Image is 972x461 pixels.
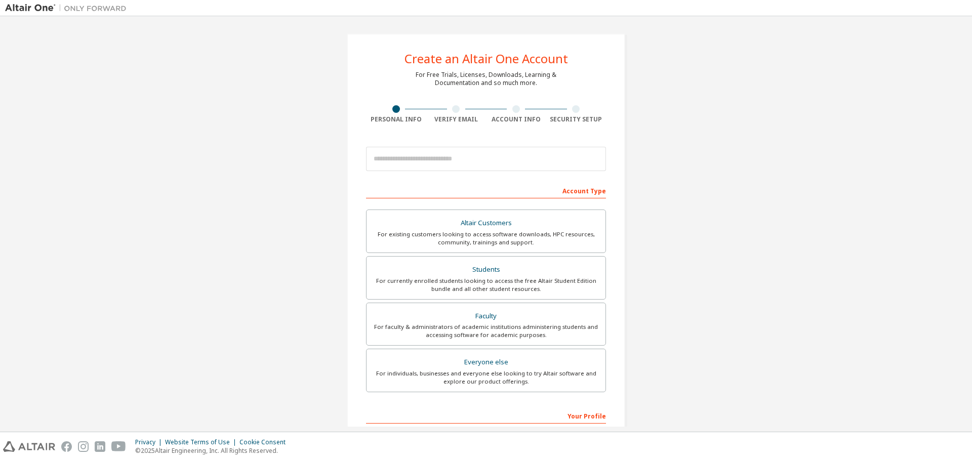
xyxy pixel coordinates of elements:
div: Cookie Consent [239,438,292,446]
div: For Free Trials, Licenses, Downloads, Learning & Documentation and so much more. [416,71,556,87]
div: For individuals, businesses and everyone else looking to try Altair software and explore our prod... [373,369,599,386]
img: instagram.svg [78,441,89,452]
div: Website Terms of Use [165,438,239,446]
img: Altair One [5,3,132,13]
div: Everyone else [373,355,599,369]
div: Students [373,263,599,277]
div: Verify Email [426,115,487,123]
div: Account Info [486,115,546,123]
div: Privacy [135,438,165,446]
div: For faculty & administrators of academic institutions administering students and accessing softwa... [373,323,599,339]
div: For existing customers looking to access software downloads, HPC resources, community, trainings ... [373,230,599,246]
img: facebook.svg [61,441,72,452]
img: linkedin.svg [95,441,105,452]
img: youtube.svg [111,441,126,452]
div: Your Profile [366,407,606,424]
div: Create an Altair One Account [404,53,568,65]
div: Security Setup [546,115,606,123]
div: Faculty [373,309,599,323]
img: altair_logo.svg [3,441,55,452]
div: Altair Customers [373,216,599,230]
p: © 2025 Altair Engineering, Inc. All Rights Reserved. [135,446,292,455]
div: Personal Info [366,115,426,123]
div: Account Type [366,182,606,198]
div: For currently enrolled students looking to access the free Altair Student Edition bundle and all ... [373,277,599,293]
